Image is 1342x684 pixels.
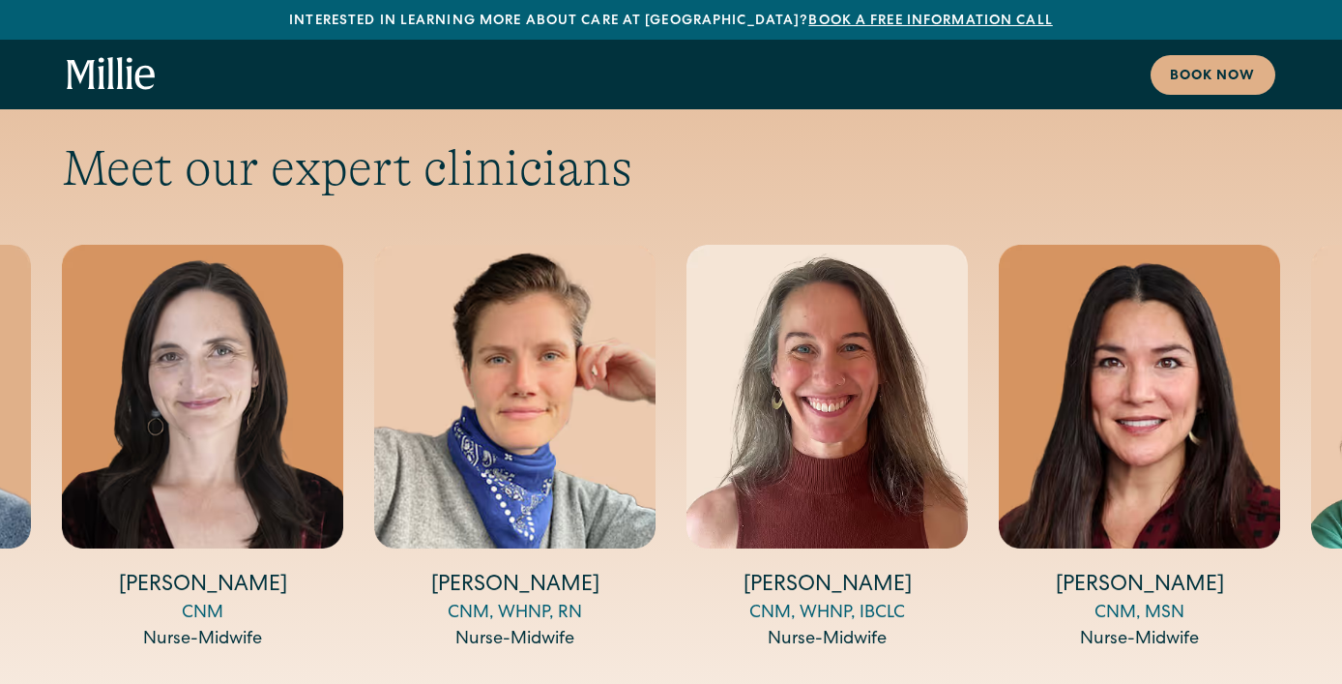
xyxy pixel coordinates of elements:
div: CNM [62,601,343,627]
h2: Meet our expert clinicians [62,138,1280,198]
a: Book a free information call [808,15,1052,28]
h4: [PERSON_NAME] [686,572,968,602]
div: CNM, WHNP, IBCLC [686,601,968,627]
a: Book now [1151,55,1275,95]
div: 7 / 14 [686,245,968,653]
div: CNM, WHNP, RN [374,601,656,627]
div: Book now [1170,67,1256,87]
div: 8 / 14 [999,245,1280,653]
div: Nurse-Midwife [999,627,1280,653]
h4: [PERSON_NAME] [999,572,1280,602]
div: CNM, MSN [999,601,1280,627]
div: Nurse-Midwife [686,627,968,653]
div: Nurse-Midwife [62,627,343,653]
div: 6 / 14 [374,245,656,653]
div: Nurse-Midwife [374,627,656,653]
h4: [PERSON_NAME] [62,572,343,602]
div: 5 / 14 [62,245,343,653]
a: home [67,57,156,92]
h4: [PERSON_NAME] [374,572,656,602]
